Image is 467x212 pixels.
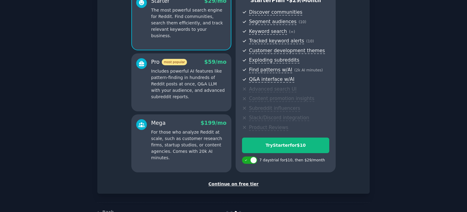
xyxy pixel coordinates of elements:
[249,67,292,73] span: Find patterns w/AI
[249,95,314,102] span: Content promotion insights
[242,138,329,153] button: TryStarterfor$10
[299,20,306,24] span: ( 10 )
[249,38,304,44] span: Tracked keyword alerts
[151,68,227,100] p: Includes powerful AI features like pattern-finding in hundreds of Reddit posts at once, Q&A LLM w...
[201,120,227,126] span: $ 199 /mo
[249,28,287,35] span: Keyword search
[259,158,325,163] div: 7 days trial for $10 , then $ 29 /month
[249,9,302,16] span: Discover communities
[306,39,314,43] span: ( 10 )
[249,86,296,92] span: Advanced search UI
[289,30,295,34] span: ( ∞ )
[151,119,166,127] div: Mega
[204,59,227,65] span: $ 59 /mo
[249,105,300,112] span: Subreddit influencers
[162,59,187,65] span: most popular
[249,57,299,63] span: Exploding subreddits
[249,48,325,54] span: Customer development themes
[294,68,323,72] span: ( 2k AI minutes )
[249,76,294,83] span: Q&A interface w/AI
[151,129,227,161] p: For those who analyze Reddit at scale, such as customer research firms, startup studios, or conte...
[104,181,363,187] div: Continue on free tier
[249,124,288,131] span: Product Reviews
[151,7,227,39] p: The most powerful search engine for Reddit. Find communities, search them efficiently, and track ...
[151,58,187,66] div: Pro
[249,115,309,121] span: Slack/Discord integration
[242,142,329,149] div: Try Starter for $10
[249,19,296,25] span: Segment audiences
